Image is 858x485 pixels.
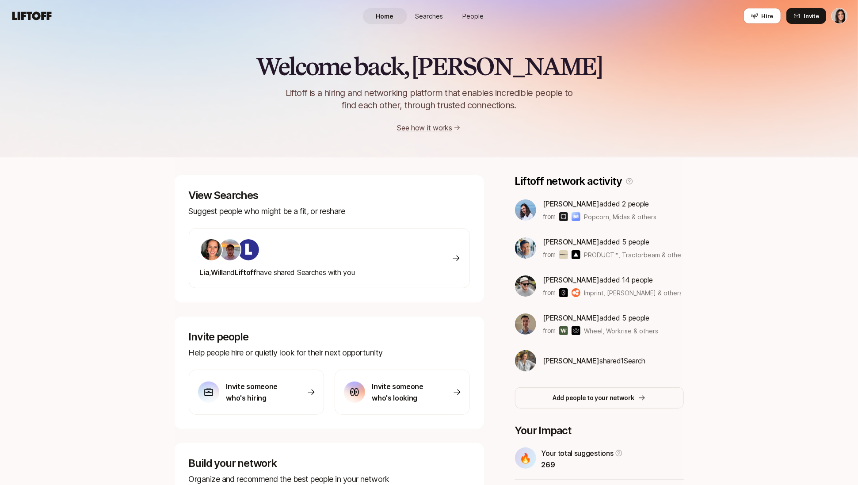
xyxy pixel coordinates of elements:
[451,8,496,24] a: People
[515,275,536,297] img: 309eadd5_a888_45ff_9bfc_191f45ad34bd.jfif
[515,199,536,221] img: 3b21b1e9_db0a_4655_a67f_ab9b1489a185.jpg
[219,239,240,260] img: ACg8ocJgLS4_X9rs-p23w7LExaokyEoWgQo9BGx67dOfttGDosg=s160-c
[584,326,658,336] span: Wheel, Workrise & others
[541,459,623,470] p: 269
[543,274,682,286] p: added 14 people
[541,447,614,459] p: Your total suggestions
[559,250,568,259] img: PRODUCT™
[189,331,470,343] p: Invite people
[210,268,211,277] span: ,
[397,123,452,132] a: See how it works
[200,268,210,277] span: Lia
[543,325,556,336] p: from
[559,326,568,335] img: Wheel
[762,11,774,20] span: Hire
[235,268,256,277] span: Liftoff
[211,268,223,277] span: Will
[200,268,355,277] span: have shared Searches with you
[543,198,657,210] p: added 2 people
[363,8,407,24] a: Home
[189,347,470,359] p: Help people hire or quietly look for their next opportunity
[559,288,568,297] img: Imprint
[572,212,580,221] img: Midas
[238,239,259,260] img: ACg8ocKIuO9-sklR2KvA8ZVJz4iZ_g9wtBiQREC3t8A94l4CTg=s160-c
[543,199,600,208] span: [PERSON_NAME]
[515,350,536,371] img: dd3abf60_1244_4b0b_8106_f6aea46fb08f.jpg
[376,11,394,21] span: Home
[572,326,580,335] img: Workrise
[543,236,682,248] p: added 5 people
[572,250,580,259] img: Tractorbeam
[543,287,556,298] p: from
[804,11,819,20] span: Invite
[572,288,580,297] img: Nourish
[256,53,602,80] h2: Welcome back, [PERSON_NAME]
[223,268,235,277] span: and
[543,312,659,324] p: added 5 people
[786,8,826,24] button: Invite
[407,8,451,24] a: Searches
[515,424,684,437] p: Your Impact
[515,237,536,259] img: ACg8ocKEKRaDdLI4UrBIVgU4GlSDRsaw4FFi6nyNfamyhzdGAwDX=s160-c
[189,205,470,218] p: Suggest people who might be a fit, or reshare
[831,8,847,24] button: Eleanor Morgan
[515,313,536,335] img: bf8f663c_42d6_4f7d_af6b_5f71b9527721.jpg
[553,393,634,403] p: Add people to your network
[463,11,484,21] span: People
[189,189,470,202] p: View Searches
[543,211,556,222] p: from
[744,8,781,24] button: Hire
[584,251,686,259] span: PRODUCT™, Tractorbeam & others
[543,356,600,365] span: [PERSON_NAME]
[543,237,600,246] span: [PERSON_NAME]
[543,355,646,367] p: shared 1 Search
[543,249,556,260] p: from
[271,87,587,111] p: Liftoff is a hiring and networking platform that enables incredible people to find each other, th...
[515,387,684,409] button: Add people to your network
[201,239,222,260] img: 490561b5_2133_45f3_8e39_178badb376a1.jpg
[415,11,443,21] span: Searches
[189,457,470,470] p: Build your network
[226,381,288,404] p: Invite someone who's hiring
[584,212,656,221] span: Popcorn, Midas & others
[372,381,434,404] p: Invite someone who's looking
[832,8,847,23] img: Eleanor Morgan
[515,175,622,187] p: Liftoff network activity
[543,313,600,322] span: [PERSON_NAME]
[584,288,681,298] span: Imprint, [PERSON_NAME] & others
[543,275,600,284] span: [PERSON_NAME]
[559,212,568,221] img: Popcorn
[515,447,536,469] div: 🔥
